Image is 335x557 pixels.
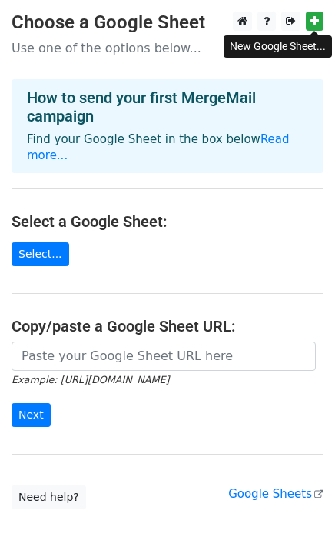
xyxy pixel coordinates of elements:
a: Read more... [27,132,290,162]
p: Find your Google Sheet in the box below [27,132,308,164]
a: Need help? [12,485,86,509]
h3: Choose a Google Sheet [12,12,323,34]
h4: Select a Google Sheet: [12,212,323,231]
div: New Google Sheet... [224,35,332,58]
p: Use one of the options below... [12,40,323,56]
input: Next [12,403,51,427]
h4: How to send your first MergeMail campaign [27,88,308,125]
input: Paste your Google Sheet URL here [12,342,316,371]
a: Google Sheets [228,487,323,501]
small: Example: [URL][DOMAIN_NAME] [12,374,169,385]
h4: Copy/paste a Google Sheet URL: [12,317,323,335]
a: Select... [12,242,69,266]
